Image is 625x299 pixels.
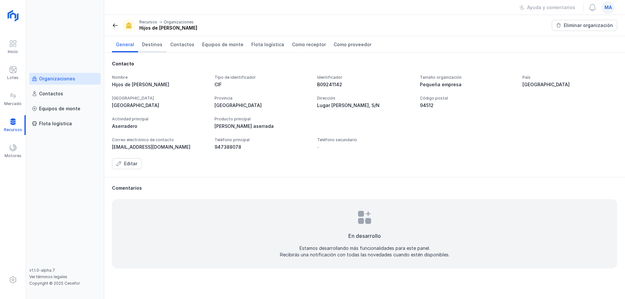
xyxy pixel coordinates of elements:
div: Recursos [139,20,157,25]
div: Recibirás una notificación con todas las novedades cuando estén disponibles. [280,251,450,258]
div: Flota logística [39,120,72,127]
div: Mercado [4,101,21,106]
div: Hijos de [PERSON_NAME] [139,25,197,31]
div: Editar [124,160,137,167]
div: Contactos [39,90,63,97]
div: País [522,75,617,80]
img: logoRight.svg [5,7,21,24]
div: Dirección [317,96,412,101]
div: B09241142 [317,81,412,88]
span: Flota logística [251,41,284,48]
div: Inicio [8,49,18,54]
span: Como receptor [292,41,326,48]
div: - [317,144,319,150]
div: Producto principal [215,116,309,122]
div: En desarrollo [348,232,381,240]
div: Motores [5,153,21,158]
div: Teléfono secundario [317,137,412,143]
button: Ayuda y comentarios [515,2,579,13]
span: Como proveedor [334,41,371,48]
div: Estamos desarrollando más funcionalidades para este panel. [299,245,430,251]
div: Organizaciones [164,20,194,25]
div: [PERSON_NAME] aserrada [215,123,309,129]
div: Identificador [317,75,412,80]
a: Destinos [138,36,166,52]
a: Flota logística [247,36,288,52]
a: Como proveedor [330,36,375,52]
div: [GEOGRAPHIC_DATA] [215,102,309,109]
a: Equipos de monte [198,36,247,52]
div: Ayuda y comentarios [527,4,575,11]
div: 94512 [420,102,515,109]
div: Correo electrónico de contacto [112,137,207,143]
a: Flota logística [29,118,101,129]
div: Nombre [112,75,207,80]
div: Teléfono principal [215,137,309,143]
span: Contactos [170,41,194,48]
div: Comentarios [112,185,617,191]
div: Código postal [420,96,515,101]
a: Contactos [166,36,198,52]
a: Ver términos legales [29,274,67,279]
div: [GEOGRAPHIC_DATA] [112,102,207,109]
div: Lotes [7,75,19,80]
div: Hijos de [PERSON_NAME] [112,81,207,88]
div: Eliminar organización [564,22,613,29]
a: Como receptor [288,36,330,52]
a: Organizaciones [29,73,101,85]
div: Tipo de identificador [215,75,309,80]
span: Destinos [142,41,162,48]
div: Actividad principal [112,116,207,122]
div: [GEOGRAPHIC_DATA] [522,81,617,88]
div: Aserradero [112,123,207,129]
a: Equipos de monte [29,103,101,115]
div: Lugar [PERSON_NAME], S/N [317,102,412,109]
div: Copyright © 2025 Cesefor [29,281,101,286]
div: [EMAIL_ADDRESS][DOMAIN_NAME] [112,144,207,150]
a: Contactos [29,88,101,100]
div: Equipos de monte [39,105,80,112]
button: Eliminar organización [552,20,617,31]
button: Editar [112,158,142,169]
div: [GEOGRAPHIC_DATA] [112,96,207,101]
div: 947388078 [215,144,309,150]
div: Pequeña empresa [420,81,515,88]
span: ma [604,4,612,11]
div: v1.1.0-alpha.7 [29,268,101,273]
div: Tamaño organización [420,75,515,80]
div: Organizaciones [39,75,75,82]
a: General [112,36,138,52]
span: Equipos de monte [202,41,243,48]
div: Contacto [112,61,617,67]
span: General [116,41,134,48]
div: CIF [215,81,309,88]
div: Provincia [215,96,309,101]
